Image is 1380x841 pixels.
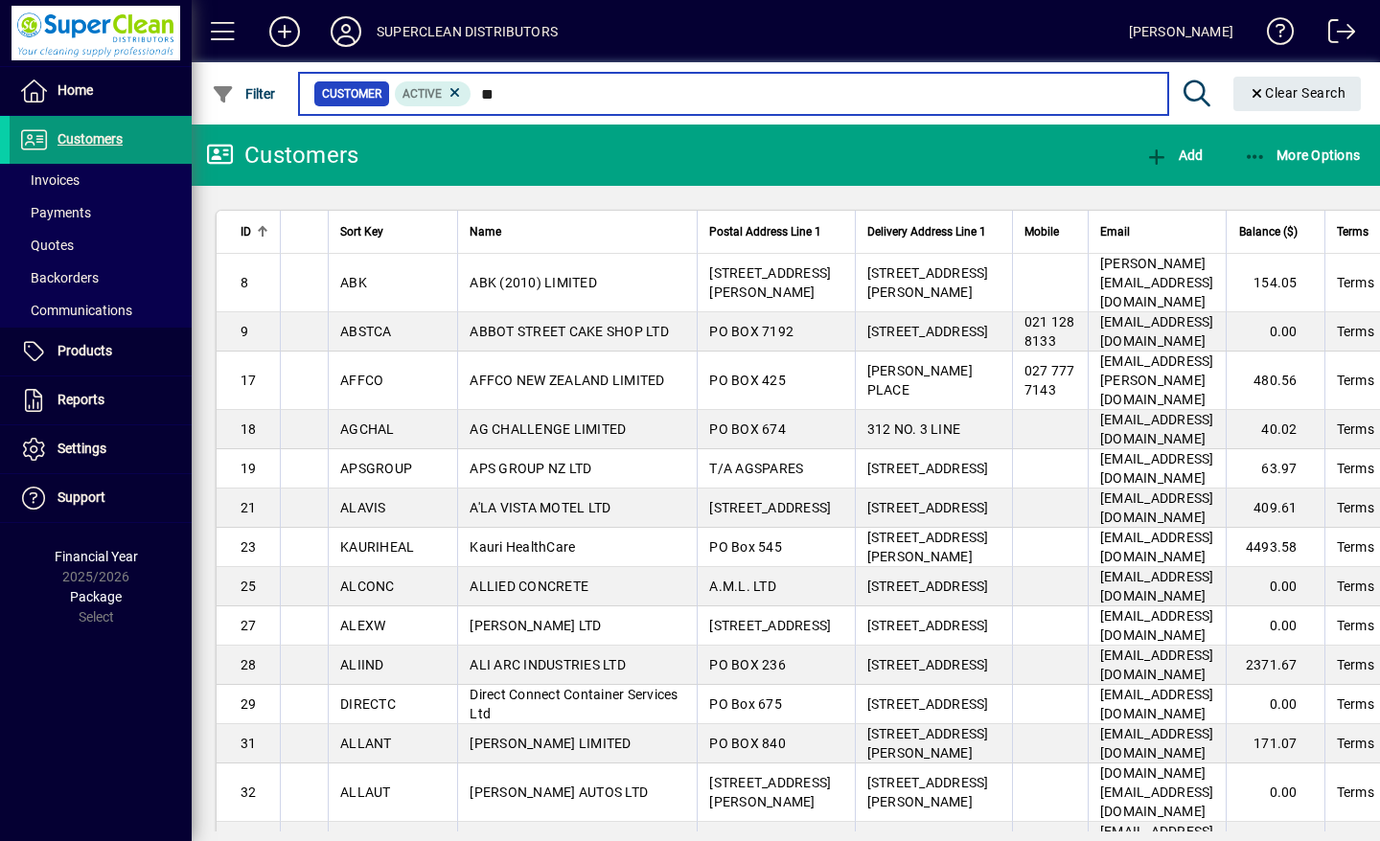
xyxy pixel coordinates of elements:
span: [STREET_ADDRESS][PERSON_NAME] [867,775,989,809]
button: Add [1140,138,1207,172]
div: Customers [206,140,358,170]
span: [EMAIL_ADDRESS][DOMAIN_NAME] [1100,608,1214,643]
span: Terms [1337,616,1374,635]
button: Add [254,14,315,49]
span: 25 [241,579,257,594]
span: Settings [57,441,106,456]
span: 027 777 7143 [1024,363,1075,398]
span: PO BOX 840 [709,736,786,751]
span: [EMAIL_ADDRESS][DOMAIN_NAME] [1100,648,1214,682]
span: [STREET_ADDRESS] [867,461,989,476]
span: Filter [212,86,276,102]
span: [STREET_ADDRESS] [709,618,831,633]
span: [STREET_ADDRESS] [867,324,989,339]
span: APSGROUP [340,461,412,476]
span: Terms [1337,537,1374,557]
span: Customers [57,131,123,147]
span: Terms [1337,221,1368,242]
span: Mobile [1024,221,1059,242]
a: Support [10,474,192,522]
button: Profile [315,14,377,49]
span: PO Box 675 [709,696,782,712]
span: 28 [241,657,257,672]
span: [EMAIL_ADDRESS][PERSON_NAME][DOMAIN_NAME] [1100,353,1214,407]
span: [STREET_ADDRESS] [867,579,989,594]
span: ALLANT [340,736,392,751]
span: [PERSON_NAME] LIMITED [470,736,631,751]
a: Settings [10,425,192,473]
span: ALLIED CONCRETE [470,579,588,594]
td: 0.00 [1226,606,1324,646]
a: Invoices [10,164,192,196]
span: 32 [241,784,257,800]
span: Terms [1337,322,1374,341]
span: 21 [241,500,257,515]
span: Terms [1337,783,1374,802]
span: Add [1145,148,1203,163]
span: 021 128 8133 [1024,314,1075,349]
span: AFFCO [340,373,383,388]
span: ALIIND [340,657,384,672]
span: Direct Connect Container Services Ltd [470,687,678,721]
span: Quotes [19,238,74,253]
button: Clear [1233,77,1362,111]
span: [STREET_ADDRESS][PERSON_NAME] [867,726,989,761]
span: Communications [19,303,132,318]
td: 480.56 [1226,352,1324,410]
span: [EMAIL_ADDRESS][DOMAIN_NAME] [1100,451,1214,486]
div: ID [241,221,268,242]
span: [STREET_ADDRESS] [709,500,831,515]
span: [EMAIL_ADDRESS][DOMAIN_NAME] [1100,490,1214,525]
td: 0.00 [1226,567,1324,606]
div: SUPERCLEAN DISTRIBUTORS [377,16,558,47]
span: A'LA VISTA MOTEL LTD [470,500,610,515]
span: ALAVIS [340,500,386,515]
div: Name [470,221,685,242]
span: [STREET_ADDRESS] [867,618,989,633]
span: [STREET_ADDRESS] [867,500,989,515]
span: 9 [241,324,248,339]
a: Products [10,328,192,375]
span: [EMAIL_ADDRESS][DOMAIN_NAME] [1100,726,1214,761]
span: Terms [1337,577,1374,596]
td: 154.05 [1226,254,1324,312]
span: ALEXW [340,618,385,633]
a: Backorders [10,261,192,294]
span: PO Box 545 [709,539,782,555]
span: Email [1100,221,1130,242]
span: PO BOX 7192 [709,324,793,339]
span: Reports [57,392,104,407]
span: Terms [1337,498,1374,517]
a: Communications [10,294,192,327]
a: Knowledge Base [1253,4,1295,66]
span: Customer [322,84,381,103]
span: DIRECTC [340,696,396,712]
span: [EMAIL_ADDRESS][DOMAIN_NAME] [1100,314,1214,349]
span: Home [57,82,93,98]
span: [EMAIL_ADDRESS][DOMAIN_NAME] [1100,569,1214,603]
a: Payments [10,196,192,229]
span: Terms [1337,655,1374,674]
td: 4493.58 [1226,528,1324,567]
div: Mobile [1024,221,1076,242]
span: Invoices [19,172,80,188]
span: AFFCO NEW ZEALAND LIMITED [470,373,664,388]
td: 171.07 [1226,724,1324,763]
span: Package [70,589,122,604]
span: Sort Key [340,221,383,242]
span: [EMAIL_ADDRESS][DOMAIN_NAME] [1100,530,1214,564]
div: [PERSON_NAME] [1129,16,1233,47]
span: [PERSON_NAME] LTD [470,618,601,633]
span: Delivery Address Line 1 [867,221,986,242]
td: 0.00 [1226,763,1324,822]
span: [STREET_ADDRESS][PERSON_NAME] [867,530,989,564]
a: Reports [10,376,192,424]
a: Logout [1314,4,1356,66]
a: Quotes [10,229,192,261]
td: 40.02 [1226,410,1324,449]
a: Home [10,67,192,115]
span: [STREET_ADDRESS][PERSON_NAME] [709,265,831,300]
span: ABK (2010) LIMITED [470,275,597,290]
span: Active [402,87,442,101]
span: Products [57,343,112,358]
